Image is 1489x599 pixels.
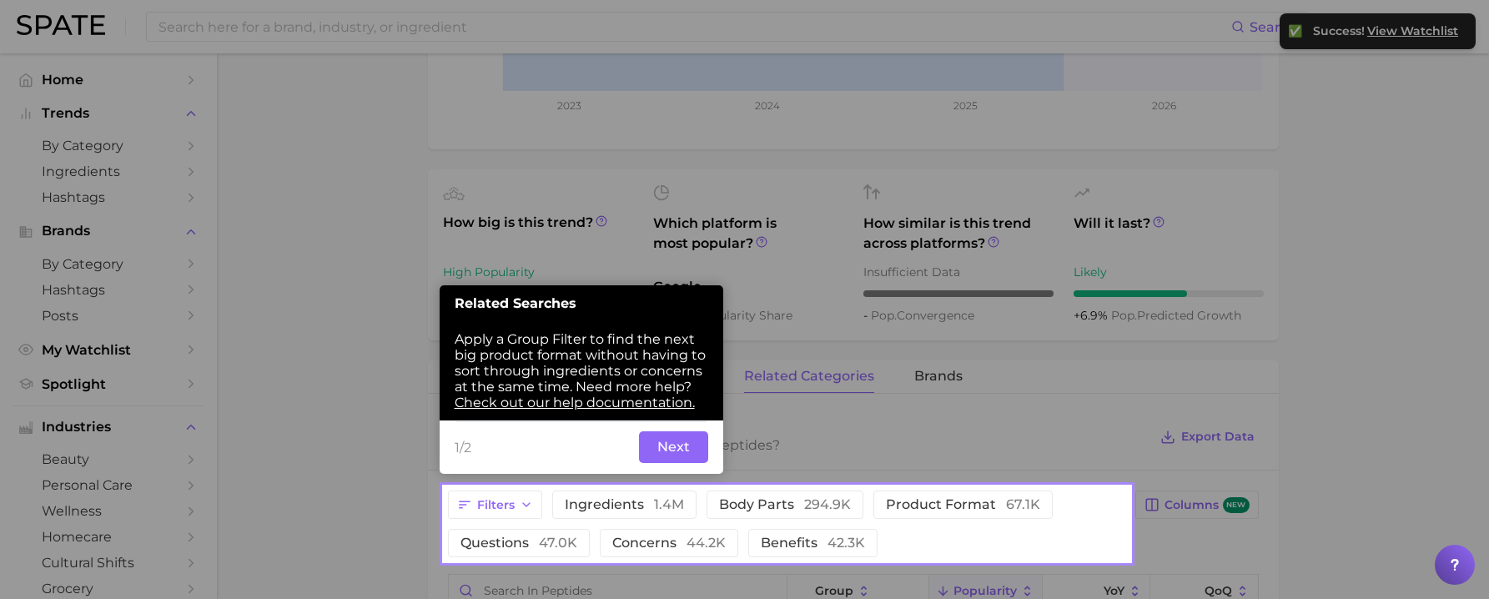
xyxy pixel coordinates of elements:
[654,496,684,512] span: 1.4m
[565,498,684,511] span: ingredients
[460,536,577,550] span: questions
[761,536,865,550] span: benefits
[539,535,577,551] span: 47.0k
[448,491,542,519] button: Filters
[828,535,865,551] span: 42.3k
[477,498,515,512] span: Filters
[886,498,1040,511] span: product format
[612,536,726,550] span: concerns
[1006,496,1040,512] span: 67.1k
[687,535,726,551] span: 44.2k
[804,496,851,512] span: 294.9k
[719,498,851,511] span: body parts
